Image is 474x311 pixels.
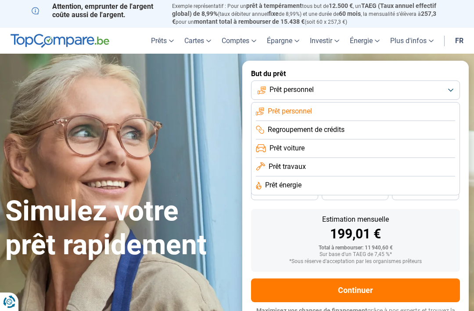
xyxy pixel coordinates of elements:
[339,10,361,17] span: 60 mois
[258,245,453,251] div: Total à rembourser: 11 940,60 €
[251,70,460,78] label: But du prêt
[329,2,353,9] span: 12.500 €
[269,162,306,172] span: Prêt travaux
[262,28,305,54] a: Épargne
[172,2,436,17] span: TAEG (Taux annuel effectif global) de 8,99%
[258,252,453,258] div: Sur base d'un TAEG de 7,45 %*
[275,191,294,196] span: 36 mois
[5,194,232,262] h1: Simulez votre prêt rapidement
[385,28,439,54] a: Plus d'infos
[32,2,162,19] p: Attention, emprunter de l'argent coûte aussi de l'argent.
[268,10,279,17] span: fixe
[251,80,460,100] button: Prêt personnel
[179,28,216,54] a: Cartes
[146,28,179,54] a: Prêts
[11,34,109,48] img: TopCompare
[345,191,365,196] span: 30 mois
[216,28,262,54] a: Comptes
[258,259,453,265] div: *Sous réserve d'acceptation par les organismes prêteurs
[268,125,345,135] span: Regroupement de crédits
[268,106,312,116] span: Prêt personnel
[269,85,314,95] span: Prêt personnel
[269,143,305,153] span: Prêt voiture
[172,10,436,25] span: 257,3 €
[251,278,460,302] button: Continuer
[258,216,453,223] div: Estimation mensuelle
[450,28,469,54] a: fr
[172,2,442,26] p: Exemple représentatif : Pour un tous but de , un (taux débiteur annuel de 8,99%) et une durée de ...
[258,227,453,241] div: 199,01 €
[345,28,385,54] a: Énergie
[246,2,302,9] span: prêt à tempérament
[305,28,345,54] a: Investir
[416,191,435,196] span: 24 mois
[265,180,302,190] span: Prêt énergie
[194,18,305,25] span: montant total à rembourser de 15.438 €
